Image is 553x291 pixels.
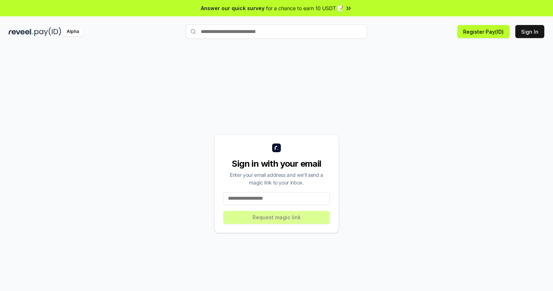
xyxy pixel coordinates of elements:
button: Register Pay(ID) [457,25,510,38]
span: Answer our quick survey [201,4,265,12]
div: Sign in with your email [223,158,330,170]
span: for a chance to earn 10 USDT 📝 [266,4,344,12]
img: reveel_dark [9,27,33,36]
div: Enter your email address and we’ll send a magic link to your inbox. [223,171,330,186]
div: Alpha [63,27,83,36]
img: pay_id [34,27,61,36]
img: logo_small [272,144,281,152]
button: Sign In [515,25,544,38]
